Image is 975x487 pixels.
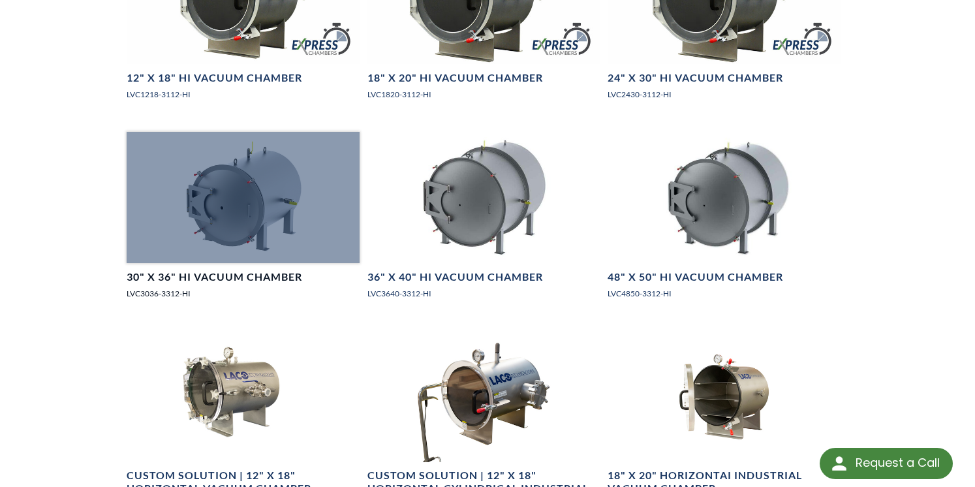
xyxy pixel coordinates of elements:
[367,132,600,310] a: Horizontal Vacuum Chamber SS with Hinged Door, right side angle view36" X 40" HI Vacuum ChamberLV...
[127,287,360,300] p: LVC3036-3312-HI
[367,71,543,85] h4: 18" X 20" HI Vacuum Chamber
[367,287,600,300] p: LVC3640-3312-HI
[127,270,302,284] h4: 30" X 36" HI Vacuum Chamber
[608,270,783,284] h4: 48" X 50" HI Vacuum Chamber
[367,88,600,101] p: LVC1820-3112-HI
[608,88,841,101] p: LVC2430-3112-HI
[127,88,360,101] p: LVC1218-3112-HI
[608,132,841,310] a: Horizontal Industrial Vacuum Chamber, right angle view48" X 50" HI Vacuum ChamberLVC4850-3312-HI
[829,453,850,474] img: round button
[608,287,841,300] p: LVC4850-3312-HI
[367,270,543,284] h4: 36" X 40" HI Vacuum Chamber
[820,448,953,479] div: Request a Call
[608,71,783,85] h4: 24" X 30" HI Vacuum Chamber
[127,71,302,85] h4: 12" X 18" HI Vacuum Chamber
[856,448,940,478] div: Request a Call
[127,132,360,310] a: SS Horizontal Industrial Vacuum Chamber, right side angle view30" X 36" HI Vacuum ChamberLVC3036-...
